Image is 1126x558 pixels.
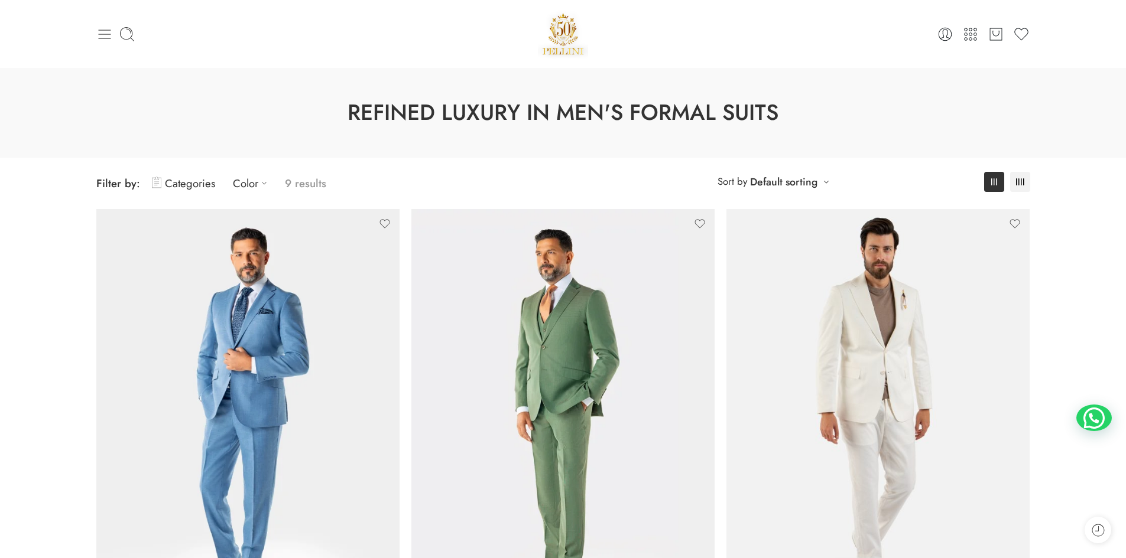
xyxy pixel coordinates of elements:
[988,26,1004,43] a: Cart
[152,169,215,197] a: Categories
[233,169,273,197] a: Color
[30,97,1096,128] h1: Refined Luxury in Men's Formal Suits
[538,9,589,59] img: Pellini
[937,26,953,43] a: Login / Register
[538,9,589,59] a: Pellini -
[718,172,747,191] span: Sort by
[1013,26,1030,43] a: Wishlist
[750,174,817,190] a: Default sorting
[96,175,140,191] span: Filter by:
[285,169,326,197] p: 9 results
